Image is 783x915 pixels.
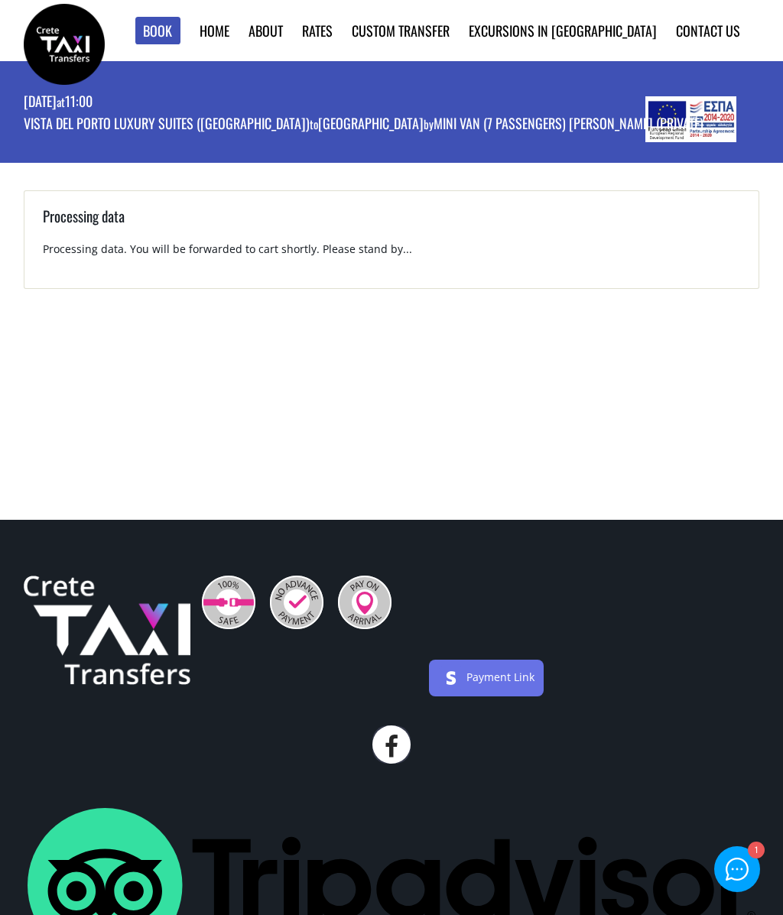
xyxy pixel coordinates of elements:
a: Home [200,21,229,41]
img: Crete Taxi Transfers [24,576,190,685]
img: Crete Taxi Transfers | Booking page | Crete Taxi Transfers [24,4,105,85]
small: by [424,115,434,132]
a: Crete Taxi Transfers | Booking page | Crete Taxi Transfers [24,34,105,50]
p: Vista Del Porto Luxury Suites ([GEOGRAPHIC_DATA]) [GEOGRAPHIC_DATA] Mini Van (7 passengers) [PERS... [24,114,703,136]
img: No Advance Payment [270,576,323,629]
small: to [310,115,318,132]
a: Rates [302,21,333,41]
small: at [57,93,65,110]
a: facebook [372,725,411,764]
p: [DATE] 11:00 [24,92,703,114]
a: Custom Transfer [352,21,450,41]
a: Excursions in [GEOGRAPHIC_DATA] [469,21,657,41]
img: Pay On Arrival [338,576,391,629]
img: stripe [439,666,463,690]
a: Contact us [676,21,740,41]
div: 1 [747,842,763,858]
a: Book [135,17,181,45]
p: Processing data. You will be forwarded to cart shortly. Please stand by... [43,242,741,270]
img: 100% Safe [202,576,255,629]
a: About [249,21,283,41]
h3: Processing data [43,206,741,242]
a: Payment Link [466,670,534,684]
